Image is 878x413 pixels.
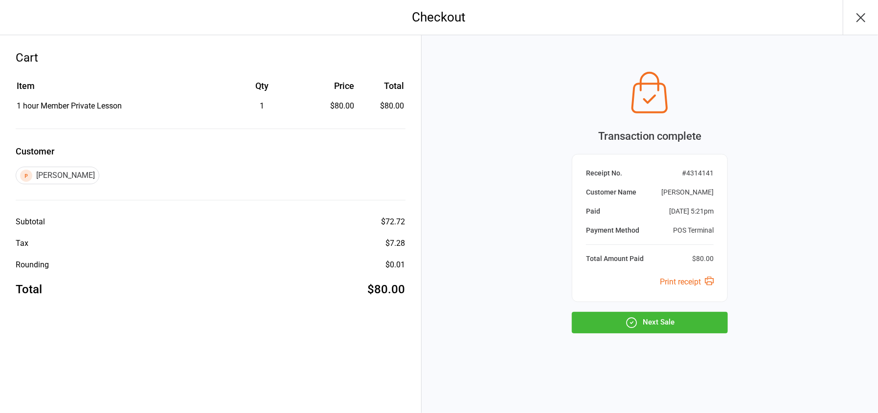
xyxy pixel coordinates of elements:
[368,281,405,298] div: $80.00
[673,225,714,236] div: POS Terminal
[16,49,405,66] div: Cart
[669,206,714,217] div: [DATE] 5:21pm
[16,281,42,298] div: Total
[386,238,405,249] div: $7.28
[17,79,219,99] th: Item
[386,259,405,271] div: $0.01
[358,100,404,112] td: $80.00
[661,187,714,197] div: [PERSON_NAME]
[16,238,28,249] div: Tax
[572,128,728,144] div: Transaction complete
[306,79,355,92] div: Price
[16,145,405,158] label: Customer
[586,254,644,264] div: Total Amount Paid
[220,100,304,112] div: 1
[306,100,355,112] div: $80.00
[692,254,714,264] div: $80.00
[382,216,405,228] div: $72.72
[16,167,99,184] div: [PERSON_NAME]
[586,206,600,217] div: Paid
[358,79,404,99] th: Total
[586,168,622,178] div: Receipt No.
[17,101,122,110] span: 1 hour Member Private Lesson
[572,312,728,333] button: Next Sale
[220,79,304,99] th: Qty
[16,259,49,271] div: Rounding
[586,187,636,197] div: Customer Name
[660,277,714,286] a: Print receipt
[682,168,714,178] div: # 4314141
[16,216,45,228] div: Subtotal
[586,225,639,236] div: Payment Method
